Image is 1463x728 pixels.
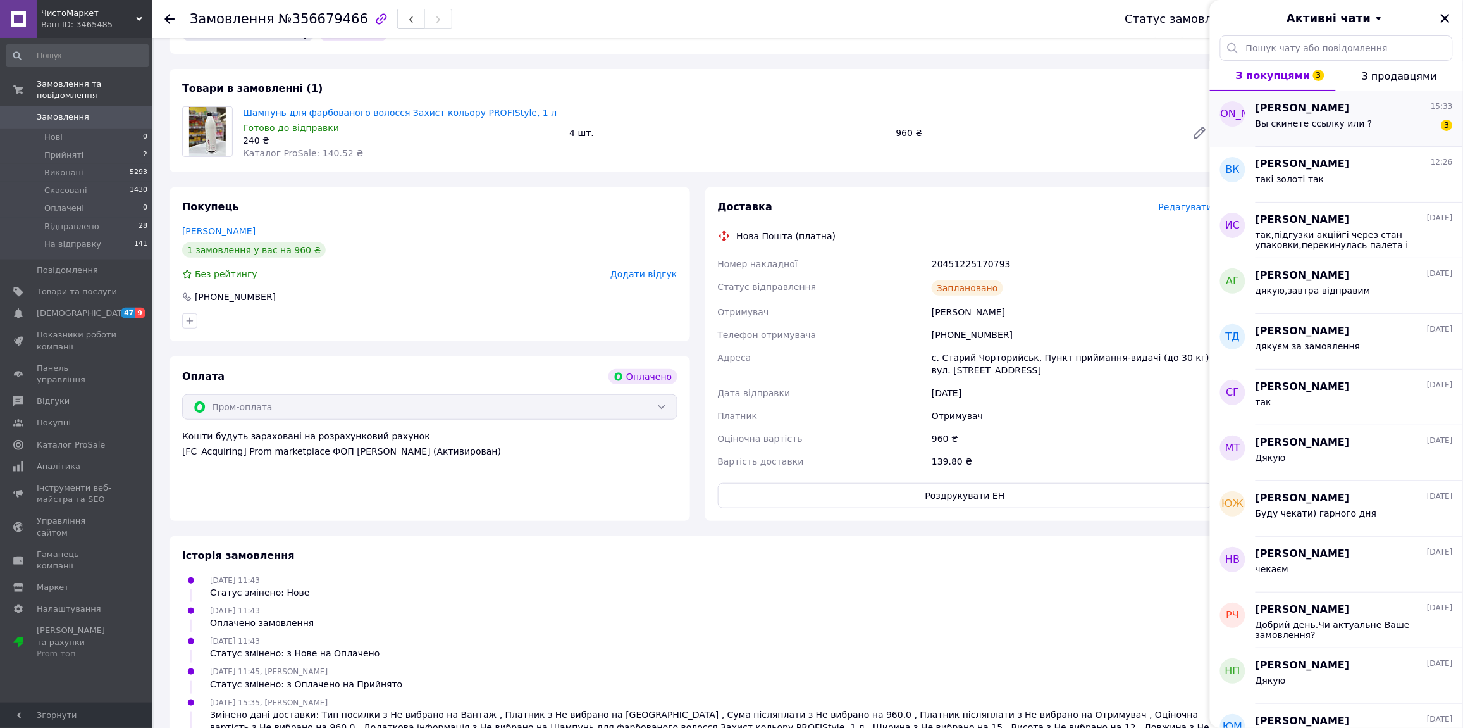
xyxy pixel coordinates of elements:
[718,411,758,421] span: Платник
[1256,101,1350,116] span: [PERSON_NAME]
[718,259,798,269] span: Номер накладної
[1427,324,1453,335] span: [DATE]
[1210,147,1463,203] button: ВК[PERSON_NAME]12:26такі золоті так
[243,134,559,147] div: 240 ₴
[37,439,105,451] span: Каталог ProSale
[1427,213,1453,223] span: [DATE]
[44,167,83,179] span: Виконані
[929,450,1215,473] div: 139.80 ₴
[41,8,136,19] span: ЧистоМаркет
[1256,436,1350,450] span: [PERSON_NAME]
[210,586,310,599] div: Статус змінено: Нове
[139,221,147,232] span: 28
[37,648,117,660] div: Prom топ
[37,329,117,352] span: Показники роботи компанії
[143,203,147,214] span: 0
[718,201,773,213] span: Доставка
[182,242,326,258] div: 1 замовлення у вас на 960 ₴
[37,482,117,505] span: Інструменти веб-майстра та SEO
[718,307,769,317] span: Отримувач
[608,369,677,384] div: Оплачено
[1427,268,1453,279] span: [DATE]
[37,363,117,386] span: Панель управління
[210,678,402,691] div: Статус змінено: з Оплачено на Прийнято
[1225,553,1240,567] span: НВ
[143,132,147,143] span: 0
[1210,481,1463,537] button: ЮЖ[PERSON_NAME][DATE]Буду чекати) гарного дня
[1226,330,1240,344] span: ТД
[1256,380,1350,394] span: [PERSON_NAME]
[1427,436,1453,446] span: [DATE]
[164,13,175,25] div: Повернутися назад
[182,226,256,236] a: [PERSON_NAME]
[210,617,314,629] div: Оплачено замовлення
[243,108,557,118] a: Шампунь для фарбованого волосся Захист кольору PROFIStyle, 1 л
[929,405,1215,427] div: Отримувач
[195,269,257,279] span: Без рейтингу
[182,430,677,458] div: Кошти будуть зараховані на розрахунковий рахунок
[44,185,87,196] span: Скасовані
[210,647,380,660] div: Статус змінено: з Нове на Оплачено
[1210,648,1463,704] button: НП[PERSON_NAME][DATE]Дякую
[1210,593,1463,648] button: РЧ[PERSON_NAME][DATE]Добрий день.Чи актуальне Ваше замовлення?
[1256,268,1350,283] span: [PERSON_NAME]
[1427,380,1453,391] span: [DATE]
[210,637,260,646] span: [DATE] 11:43
[130,167,147,179] span: 5293
[37,396,70,407] span: Відгуки
[1256,230,1435,250] span: так,підгузки акційгі через стан упаковки,перекинулась палета і трохи пом'ялись,..згідний що на по...
[1256,157,1350,172] span: [PERSON_NAME]
[564,124,891,142] div: 4 шт.
[210,667,328,676] span: [DATE] 11:45, [PERSON_NAME]
[182,201,239,213] span: Покупець
[1287,10,1371,27] span: Активні чати
[37,265,98,276] span: Повідомлення
[1210,314,1463,370] button: ТД[PERSON_NAME][DATE]дякуєм за замовлення
[1225,664,1240,679] span: НП
[1438,11,1453,26] button: Закрити
[1256,397,1271,407] span: так
[929,346,1215,382] div: с. Старий Чорторийськ, Пункт приймання-видачі (до 30 кг): вул. [STREET_ADDRESS]
[1256,547,1350,562] span: [PERSON_NAME]
[37,515,117,538] span: Управління сайтом
[1225,441,1240,456] span: МТ
[1256,286,1371,296] span: дякую,завтра відправим
[1226,608,1240,623] span: РЧ
[1210,370,1463,425] button: СГ[PERSON_NAME][DATE]так
[1226,386,1240,400] span: СГ
[734,230,839,242] div: Нова Пошта (платна)
[44,132,63,143] span: Нові
[929,427,1215,450] div: 960 ₴
[37,78,152,101] span: Замовлення та повідомлення
[1226,163,1240,177] span: ВК
[1236,70,1311,82] span: З покупцями
[610,269,677,279] span: Додати відгук
[1210,258,1463,314] button: АГ[PERSON_NAME][DATE]дякую,завтра відправим
[1427,658,1453,669] span: [DATE]
[718,353,751,363] span: Адреса
[243,123,339,133] span: Готово до відправки
[182,549,295,562] span: Історія замовлення
[1225,218,1240,233] span: ИС
[718,282,817,292] span: Статус відправлення
[1256,508,1377,518] span: Буду чекати) гарного дня
[718,483,1213,508] button: Роздрукувати ЕН
[1431,101,1453,112] span: 15:33
[1222,497,1244,511] span: ЮЖ
[278,11,368,27] span: №356679466
[1362,70,1437,82] span: З продавцями
[718,456,804,467] span: Вартість доставки
[1256,658,1350,673] span: [PERSON_NAME]
[1210,203,1463,258] button: ИС[PERSON_NAME][DATE]так,підгузки акційгі через стан упаковки,перекинулась палета і трохи пом'яли...
[37,549,117,572] span: Гаманець компанії
[929,382,1215,405] div: [DATE]
[718,330,817,340] span: Телефон отримувача
[1256,564,1288,574] span: чекаєм
[1210,537,1463,593] button: НВ[PERSON_NAME][DATE]чекаєм
[1256,491,1350,506] span: [PERSON_NAME]
[143,149,147,161] span: 2
[932,280,1003,296] div: Заплановано
[1220,35,1453,61] input: Пошук чату або повідомлення
[37,417,71,429] span: Покупці
[1210,91,1463,147] button: [PERSON_NAME][PERSON_NAME]15:33Вы скинете ссылку или ?3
